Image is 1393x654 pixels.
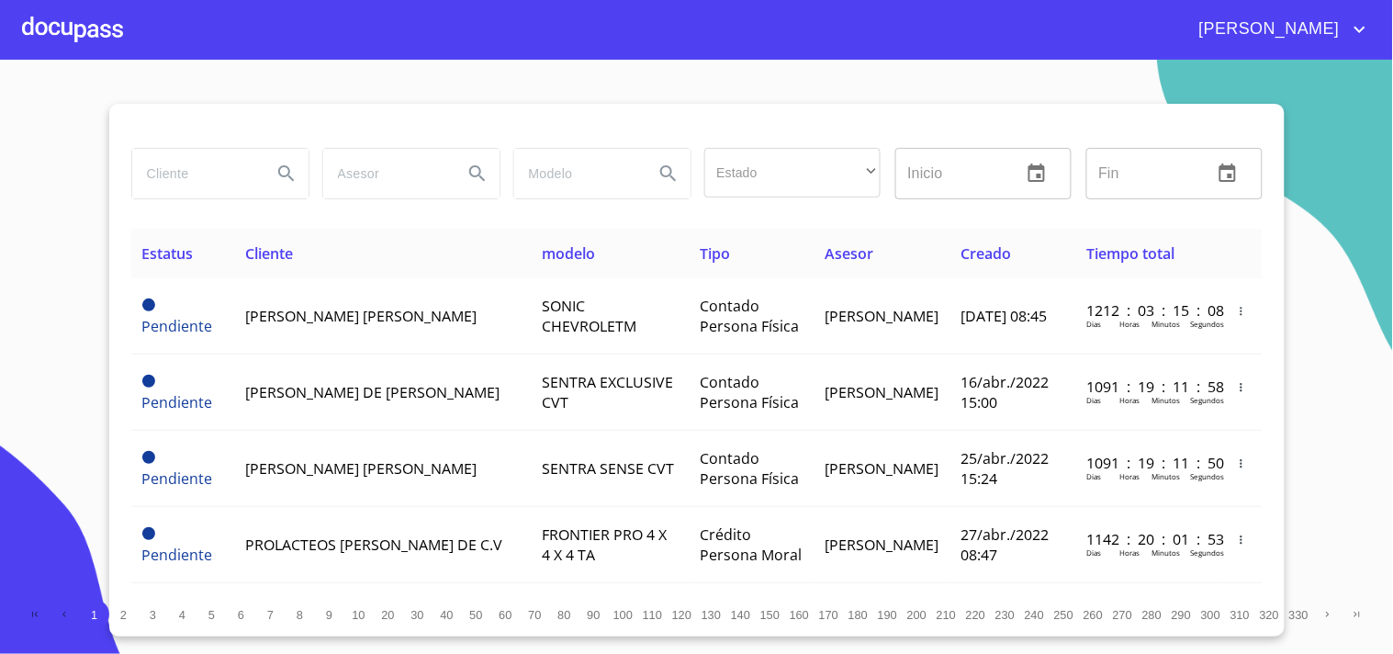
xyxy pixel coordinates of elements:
[245,243,293,264] span: Cliente
[819,608,838,622] span: 170
[1025,608,1044,622] span: 240
[1230,608,1250,622] span: 310
[1185,15,1371,44] button: account of current user
[227,600,256,629] button: 6
[960,372,1049,412] span: 16/abr./2022 15:00
[542,372,673,412] span: SENTRA EXCLUSIVE CVT
[542,296,636,336] span: SONIC CHEVROLETM
[579,600,609,629] button: 90
[731,608,750,622] span: 140
[1084,608,1103,622] span: 260
[878,608,897,622] span: 190
[844,600,873,629] button: 180
[120,608,127,622] span: 2
[315,600,344,629] button: 9
[440,608,453,622] span: 40
[903,600,932,629] button: 200
[374,600,403,629] button: 20
[245,535,502,555] span: PROLACTEOS [PERSON_NAME] DE C.V
[297,608,303,622] span: 8
[139,600,168,629] button: 3
[323,149,448,198] input: search
[961,600,991,629] button: 220
[825,458,938,479] span: [PERSON_NAME]
[760,608,780,622] span: 150
[1167,600,1196,629] button: 290
[264,152,309,196] button: Search
[352,608,365,622] span: 10
[825,382,938,402] span: [PERSON_NAME]
[995,608,1015,622] span: 230
[700,448,799,489] span: Contado Persona Física
[326,608,332,622] span: 9
[245,458,477,479] span: [PERSON_NAME] [PERSON_NAME]
[197,600,227,629] button: 5
[1086,395,1101,405] p: Dias
[142,375,155,388] span: Pendiente
[960,243,1011,264] span: Creado
[499,608,511,622] span: 60
[907,608,927,622] span: 200
[756,600,785,629] button: 150
[726,600,756,629] button: 140
[469,608,482,622] span: 50
[960,524,1049,565] span: 27/abr./2022 08:47
[238,608,244,622] span: 6
[142,527,155,540] span: Pendiente
[286,600,315,629] button: 8
[491,600,521,629] button: 60
[700,243,730,264] span: Tipo
[1050,600,1079,629] button: 250
[142,451,155,464] span: Pendiente
[1201,608,1220,622] span: 300
[873,600,903,629] button: 190
[700,524,802,565] span: Crédito Persona Moral
[1086,547,1101,558] p: Dias
[672,608,691,622] span: 120
[1151,547,1180,558] p: Minutos
[528,608,541,622] span: 70
[1119,395,1140,405] p: Horas
[142,545,213,565] span: Pendiente
[1185,15,1349,44] span: [PERSON_NAME]
[1020,600,1050,629] button: 240
[179,608,185,622] span: 4
[1086,319,1101,329] p: Dias
[1190,395,1224,405] p: Segundos
[142,316,213,336] span: Pendiente
[168,600,197,629] button: 4
[848,608,868,622] span: 180
[514,149,639,198] input: search
[150,608,156,622] span: 3
[462,600,491,629] button: 50
[1226,600,1255,629] button: 310
[1255,600,1285,629] button: 320
[825,535,938,555] span: [PERSON_NAME]
[1151,319,1180,329] p: Minutos
[1260,608,1279,622] span: 320
[1142,608,1162,622] span: 280
[609,600,638,629] button: 100
[790,608,809,622] span: 160
[638,600,668,629] button: 110
[785,600,814,629] button: 160
[142,392,213,412] span: Pendiente
[245,306,477,326] span: [PERSON_NAME] [PERSON_NAME]
[256,600,286,629] button: 7
[613,608,633,622] span: 100
[1086,300,1210,321] p: 1212 : 03 : 15 : 08
[1119,547,1140,558] p: Horas
[1285,600,1314,629] button: 330
[91,608,97,622] span: 1
[403,600,433,629] button: 30
[937,608,956,622] span: 210
[700,296,799,336] span: Contado Persona Física
[966,608,985,622] span: 220
[245,382,500,402] span: [PERSON_NAME] DE [PERSON_NAME]
[455,152,500,196] button: Search
[1190,471,1224,481] p: Segundos
[1108,600,1138,629] button: 270
[1086,243,1174,264] span: Tiempo total
[1190,547,1224,558] p: Segundos
[960,448,1049,489] span: 25/abr./2022 15:24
